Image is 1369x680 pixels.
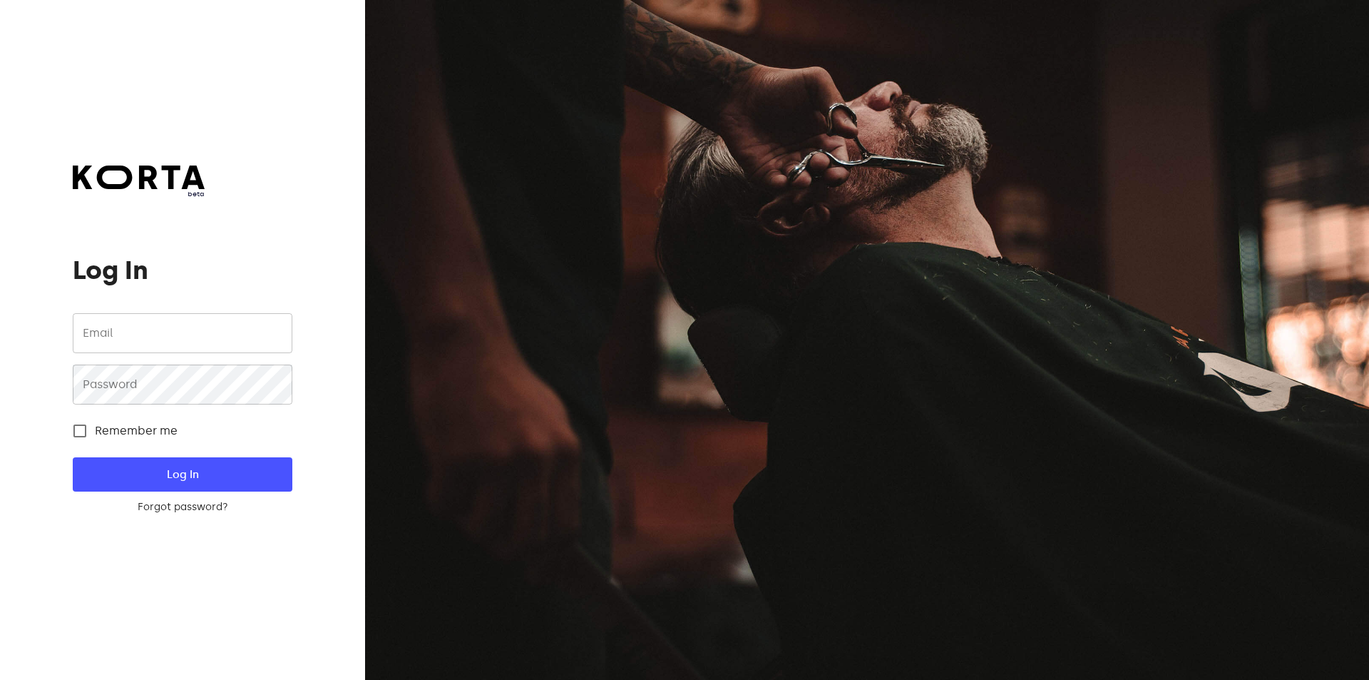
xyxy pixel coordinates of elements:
span: Remember me [95,422,178,440]
span: beta [73,189,205,199]
h1: Log In [73,256,292,285]
a: Forgot password? [73,500,292,514]
img: Korta [73,166,205,189]
span: Log In [96,465,269,484]
a: beta [73,166,205,199]
button: Log In [73,457,292,492]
